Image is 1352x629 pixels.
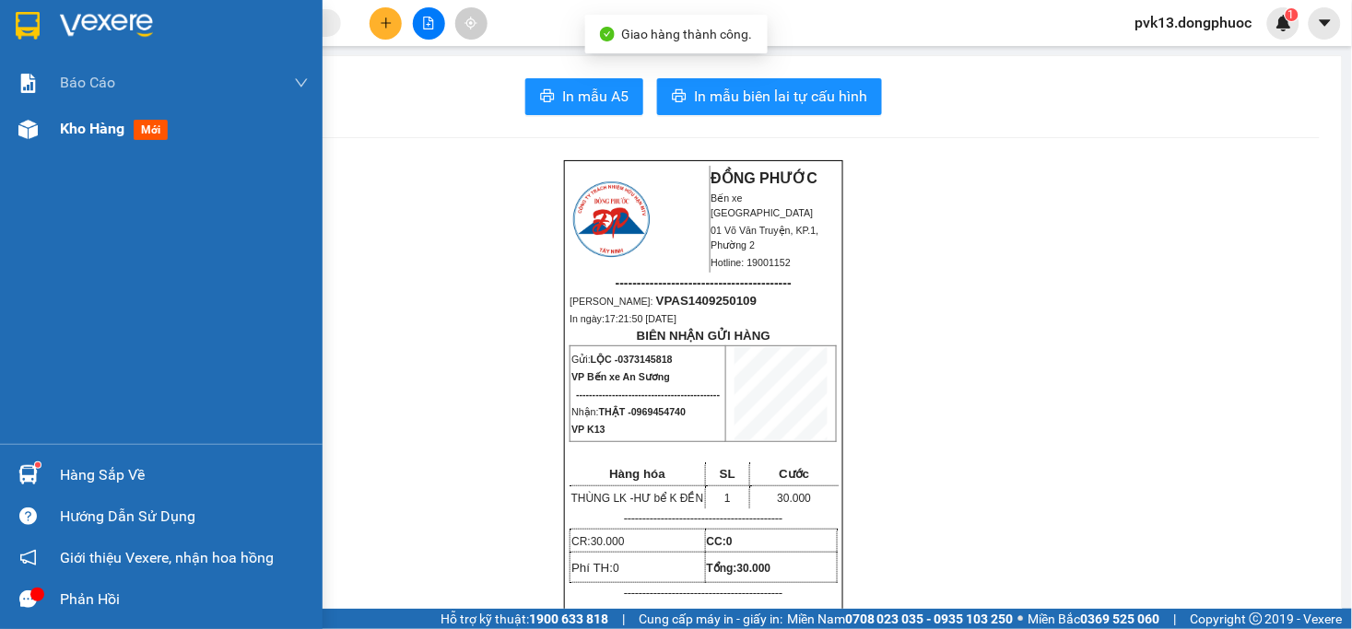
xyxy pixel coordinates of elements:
[845,612,1014,626] strong: 0708 023 035 - 0935 103 250
[571,371,670,382] span: VP Bến xe An Sương
[637,329,770,343] strong: BIÊN NHẬN GỬI HÀNG
[294,76,309,90] span: down
[779,467,809,481] span: Cước
[1286,8,1299,21] sup: 1
[631,406,686,417] span: 0969454740
[571,535,624,548] span: CR:
[455,7,488,40] button: aim
[570,313,676,324] span: In ngày:
[571,406,686,417] span: Nhận:
[413,7,445,40] button: file-add
[60,546,274,569] span: Giới thiệu Vexere, nhận hoa hồng
[657,78,882,115] button: printerIn mẫu biên lai tự cấu hình
[591,354,673,365] span: LỘC -
[1250,612,1263,625] span: copyright
[422,17,435,29] span: file-add
[19,549,37,566] span: notification
[464,17,477,29] span: aim
[540,88,555,106] span: printer
[599,406,687,417] span: THẬT -
[380,17,393,29] span: plus
[571,561,619,575] span: Phí TH:
[370,7,402,40] button: plus
[35,462,41,468] sup: 1
[726,535,733,548] span: 0
[656,294,757,308] span: VPAS1409250109
[18,120,38,139] img: warehouse-icon
[1288,8,1295,21] span: 1
[1029,609,1160,629] span: Miền Bắc
[694,85,867,108] span: In mẫu biên lai tự cấu hình
[60,461,309,489] div: Hàng sắp về
[570,179,652,260] img: logo
[571,354,673,365] span: Gửi:
[19,590,37,608] span: message
[1121,11,1267,34] span: pvk13.dongphuoc
[60,71,115,94] span: Báo cáo
[1309,7,1341,40] button: caret-down
[571,424,605,435] span: VP K13
[737,562,771,575] span: 30.000
[570,511,837,526] p: -------------------------------------------
[711,192,814,218] span: Bến xe [GEOGRAPHIC_DATA]
[1276,15,1292,31] img: icon-new-feature
[60,120,124,137] span: Kho hàng
[18,74,38,93] img: solution-icon
[1317,15,1334,31] span: caret-down
[134,120,168,140] span: mới
[570,586,837,600] p: -------------------------------------------
[571,492,704,505] span: THÙNG LK -
[605,313,676,324] span: 17:21:50 [DATE]
[529,612,608,626] strong: 1900 633 818
[441,609,608,629] span: Hỗ trợ kỹ thuật:
[622,27,753,41] span: Giao hàng thành công.
[711,170,818,186] strong: ĐỒNG PHƯỚC
[570,296,757,307] span: [PERSON_NAME]:
[525,78,643,115] button: printerIn mẫu A5
[613,562,619,575] span: 0
[1018,615,1024,623] span: ⚪️
[634,492,704,505] span: HƯ bể K ĐỀN
[622,609,625,629] span: |
[720,467,735,481] span: SL
[1174,609,1177,629] span: |
[618,354,673,365] span: 0373145818
[639,609,782,629] span: Cung cấp máy in - giấy in:
[562,85,629,108] span: In mẫu A5
[711,257,792,268] span: Hotline: 19001152
[16,12,40,40] img: logo-vxr
[576,389,720,400] span: --------------------------------------------
[18,465,38,484] img: warehouse-icon
[724,492,731,505] span: 1
[787,609,1014,629] span: Miền Nam
[778,492,812,505] span: 30.000
[707,562,771,575] span: Tổng:
[600,27,615,41] span: check-circle
[616,275,792,290] span: -----------------------------------------
[707,535,733,548] strong: CC:
[60,503,309,530] div: Hướng dẫn sử dụng
[1081,612,1160,626] strong: 0369 525 060
[19,507,37,525] span: question-circle
[60,586,309,613] div: Phản hồi
[591,535,625,548] span: 30.000
[711,225,819,250] span: 01 Võ Văn Truyện, KP.1, Phường 2
[609,467,665,481] span: Hàng hóa
[672,88,687,106] span: printer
